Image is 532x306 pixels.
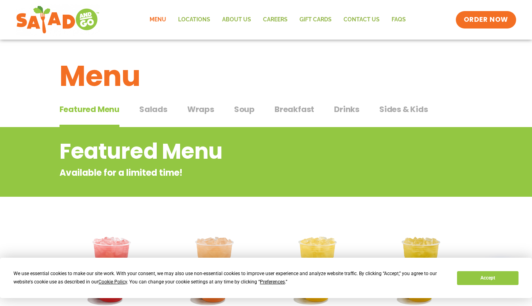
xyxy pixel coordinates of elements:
[464,15,508,25] span: ORDER NOW
[275,103,314,115] span: Breakfast
[338,11,386,29] a: Contact Us
[172,11,216,29] a: Locations
[294,11,338,29] a: GIFT CARDS
[260,279,285,285] span: Preferences
[379,103,428,115] span: Sides & Kids
[98,279,127,285] span: Cookie Policy
[144,11,172,29] a: Menu
[257,11,294,29] a: Careers
[60,166,409,179] p: Available for a limited time!
[60,103,119,115] span: Featured Menu
[13,270,447,286] div: We use essential cookies to make our site work. With your consent, we may also use non-essential ...
[216,11,257,29] a: About Us
[187,103,214,115] span: Wraps
[139,103,167,115] span: Salads
[60,135,409,167] h2: Featured Menu
[456,11,516,29] a: ORDER NOW
[334,103,359,115] span: Drinks
[144,11,412,29] nav: Menu
[234,103,255,115] span: Soup
[386,11,412,29] a: FAQs
[60,101,473,127] div: Tabbed content
[60,55,473,97] h1: Menu
[16,4,100,36] img: new-SAG-logo-768×292
[457,271,518,285] button: Accept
